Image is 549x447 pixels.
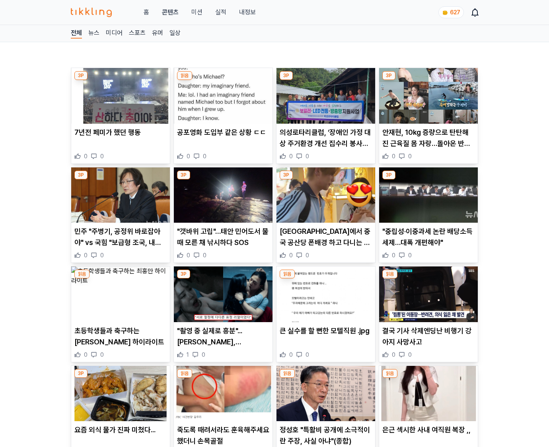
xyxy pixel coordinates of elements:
[129,28,146,39] a: 스포츠
[177,171,190,179] div: 3P
[280,369,295,378] div: 읽음
[71,167,170,263] div: 3P 민주 "주병기, 공정위 바로잡아야" vs 국힘 "보급형 조국, 내로남불" 민주 "주병기, 공정위 바로잡아야" vs 국힘 "보급형 조국, 내로남불" 0 0
[306,251,309,259] span: 0
[74,171,88,179] div: 3P
[382,325,475,348] p: 결국 기사 삭제엔딩난 비행기 강아지 사망사고
[280,325,372,336] p: 큰 실수를 할 뻔한 모텔직원 .jpg
[174,366,273,422] img: 죽도록 때려서라도 훈육해주세요 했더니 손목골절
[379,68,478,164] div: 3P 안재현, 10kg 증량으로 탄탄해진 근육질 몸 자랑…돌아온 반응은 '백숙美' 안재현, 10kg 증량으로 탄탄해진 근육질 몸 자랑…돌아온 반응은 '[PERSON_NAME]...
[408,152,412,160] span: 0
[276,68,375,124] img: 의성로타리클럽, ‘장애인 가정 대상 주거환경 개선 집수리 봉사활동’ 실시
[392,251,395,259] span: 0
[276,167,376,263] div: 3P 한국에서 중국 공산당 폰배경 하고 다니는 연습생 [GEOGRAPHIC_DATA]에서 중국 공산당 폰배경 하고 다니는 연습생 0 0
[280,226,372,248] p: [GEOGRAPHIC_DATA]에서 중국 공산당 폰배경 하고 다니는 연습생
[442,10,448,16] img: coin
[276,266,375,322] img: 큰 실수를 할 뻔한 모텔직원 .jpg
[71,28,82,39] a: 전체
[152,28,163,39] a: 유머
[74,325,167,348] p: 초등학생들과 축구하는 [PERSON_NAME] 하이라이트
[202,351,205,359] span: 0
[239,8,256,17] a: 내정보
[177,226,269,248] p: "갯바위 고립"…태안 민어도서 물때 모른 채 낚시하다 SOS
[379,167,478,223] img: "중립성·이중과세 논란 배당소득 세제…대폭 개편해야"
[74,424,167,435] p: 요즘 외식 물가 진짜 미쳤다...
[306,152,309,160] span: 0
[280,270,295,278] div: 읽음
[177,270,190,278] div: 3P
[100,351,104,359] span: 0
[382,424,475,435] p: 은근 섹시한 사내 여직원 복장 ,,
[187,251,190,259] span: 0
[276,366,375,422] img: 정성호 "특활비 공개에 소극적이란 주장, 사실 아냐"(종합)
[438,6,462,18] a: coin 627
[280,127,372,149] p: 의성로타리클럽, ‘장애인 가정 대상 주거환경 개선 집수리 봉사활동’ 실시
[191,8,202,17] button: 미션
[203,152,206,160] span: 0
[276,266,376,362] div: 읽음 큰 실수를 할 뻔한 모텔직원 .jpg 큰 실수를 할 뻔한 모텔직원 .jpg 0 0
[106,28,123,39] a: 미디어
[173,68,273,164] div: 읽음 공포영화 도입부 같은 상황 ㄷㄷ 공포영화 도입부 같은 상황 ㄷㄷ 0 0
[187,351,189,359] span: 1
[174,266,273,322] img: "촬영 중 실제로 흥분"...김지훈, 이주빈과 베드신 촬영 중 절정 가는 표정과 '신체적 부위 변화' 고백
[174,167,273,223] img: "갯바위 고립"…태안 민어도서 물때 모른 채 낚시하다 SOS
[84,251,88,259] span: 0
[71,266,170,362] div: 읽음 초등학생들과 축구하는 최홍만 하이라이트 초등학생들과 축구하는 [PERSON_NAME] 하이라이트 0 0
[177,127,269,138] p: 공포영화 도입부 같은 상황 ㄷㄷ
[280,71,293,80] div: 3P
[392,351,395,359] span: 0
[74,270,90,278] div: 읽음
[306,351,309,359] span: 0
[215,8,226,17] a: 실적
[84,351,88,359] span: 0
[382,71,395,80] div: 3P
[280,424,372,447] p: 정성호 "특활비 공개에 소극적이란 주장, 사실 아냐"(종합)
[74,127,167,138] p: 7년전 페미가 했던 행동
[74,369,88,378] div: 3P
[100,251,104,259] span: 0
[289,251,293,259] span: 0
[276,167,375,223] img: 한국에서 중국 공산당 폰배경 하고 다니는 연습생
[71,366,170,422] img: 요즘 외식 물가 진짜 미쳤다...
[289,152,293,160] span: 0
[74,226,167,248] p: 민주 "주병기, 공정위 바로잡아야" vs 국힘 "보급형 조국, 내로남불"
[177,325,269,348] p: "촬영 중 실제로 흥분"...[PERSON_NAME], [PERSON_NAME]과 베드신 촬영 중 절정 가는 표정과 '신체적 부위 변화' 고백
[71,8,112,17] img: 티끌링
[408,251,412,259] span: 0
[289,351,293,359] span: 0
[450,9,460,16] span: 627
[382,127,475,149] p: 안재현, 10kg 증량으로 탄탄해진 근육질 몸 자랑…돌아온 반응은 '[PERSON_NAME]'
[173,167,273,263] div: 3P "갯바위 고립"…태안 민어도서 물때 모른 채 낚시하다 SOS "갯바위 고립"…태안 민어도서 물때 모른 채 낚시하다 SOS 0 0
[74,71,88,80] div: 3P
[177,369,192,378] div: 읽음
[144,8,149,17] a: 홈
[379,68,478,124] img: 안재현, 10kg 증량으로 탄탄해진 근육질 몸 자랑…돌아온 반응은 '백숙美'
[382,270,397,278] div: 읽음
[169,28,181,39] a: 일상
[100,152,104,160] span: 0
[84,152,88,160] span: 0
[71,68,170,164] div: 3P 7년전 페미가 했던 행동 7년전 페미가 했던 행동 0 0
[379,366,478,422] img: 은근 섹시한 사내 여직원 복장 ,,
[71,68,170,124] img: 7년전 페미가 했던 행동
[88,28,99,39] a: 뉴스
[408,351,412,359] span: 0
[203,251,206,259] span: 0
[382,369,397,378] div: 읽음
[382,226,475,248] p: "중립성·이중과세 논란 배당소득 세제…대폭 개편해야"
[71,266,170,322] img: 초등학생들과 축구하는 최홍만 하이라이트
[392,152,395,160] span: 0
[379,266,478,322] img: 결국 기사 삭제엔딩난 비행기 강아지 사망사고
[187,152,190,160] span: 0
[174,68,273,124] img: 공포영화 도입부 같은 상황 ㄷㄷ
[379,266,478,362] div: 읽음 결국 기사 삭제엔딩난 비행기 강아지 사망사고 결국 기사 삭제엔딩난 비행기 강아지 사망사고 0 0
[382,171,395,179] div: 3P
[379,167,478,263] div: 3P "중립성·이중과세 논란 배당소득 세제…대폭 개편해야" "중립성·이중과세 논란 배당소득 세제…대폭 개편해야" 0 0
[177,424,269,447] p: 죽도록 때려서라도 훈육해주세요 했더니 손목골절
[276,68,376,164] div: 3P 의성로타리클럽, ‘장애인 가정 대상 주거환경 개선 집수리 봉사활동’ 실시 의성로타리클럽, ‘장애인 가정 대상 주거환경 개선 집수리 봉사활동’ 실시 0 0
[280,171,293,179] div: 3P
[162,8,179,17] a: 콘텐츠
[173,266,273,362] div: 3P "촬영 중 실제로 흥분"...김지훈, 이주빈과 베드신 촬영 중 절정 가는 표정과 '신체적 부위 변화' 고백 "촬영 중 실제로 흥분"...[PERSON_NAME], [PE...
[71,167,170,223] img: 민주 "주병기, 공정위 바로잡아야" vs 국힘 "보급형 조국, 내로남불"
[177,71,192,80] div: 읽음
